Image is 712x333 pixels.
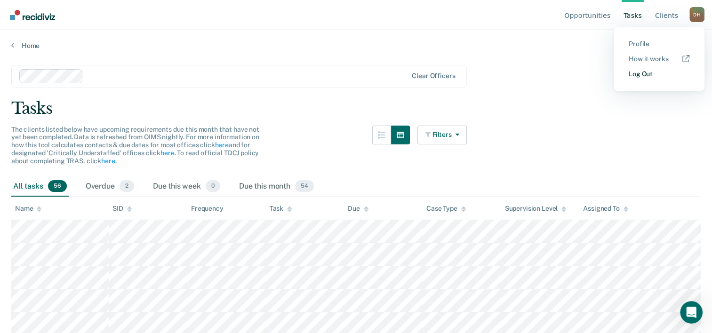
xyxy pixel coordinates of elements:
span: 56 [48,180,67,192]
div: Clear officers [412,72,455,80]
span: 2 [120,180,134,192]
a: here [160,149,174,157]
button: Profile dropdown button [689,7,704,22]
div: D H [689,7,704,22]
a: here [101,157,115,165]
div: Name [15,205,41,213]
div: Overdue2 [84,176,136,197]
button: Filters [417,126,467,144]
div: Due [348,205,368,213]
div: Tasks [11,99,701,118]
div: Case Type [426,205,466,213]
a: here [215,141,228,149]
div: Frequency [191,205,224,213]
span: 54 [295,180,314,192]
div: SID [112,205,132,213]
div: Task [270,205,292,213]
span: The clients listed below have upcoming requirements due this month that have not yet been complet... [11,126,259,165]
div: Profile menu [614,27,704,91]
a: Home [11,41,701,50]
img: Recidiviz [10,10,55,20]
div: Assigned To [583,205,628,213]
a: Profile [629,40,689,48]
a: Log Out [629,70,689,78]
a: How it works [629,55,689,63]
div: Due this month54 [237,176,316,197]
div: Due this week0 [151,176,222,197]
span: 0 [206,180,220,192]
div: Supervision Level [505,205,567,213]
iframe: Intercom live chat [680,301,703,324]
div: All tasks56 [11,176,69,197]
